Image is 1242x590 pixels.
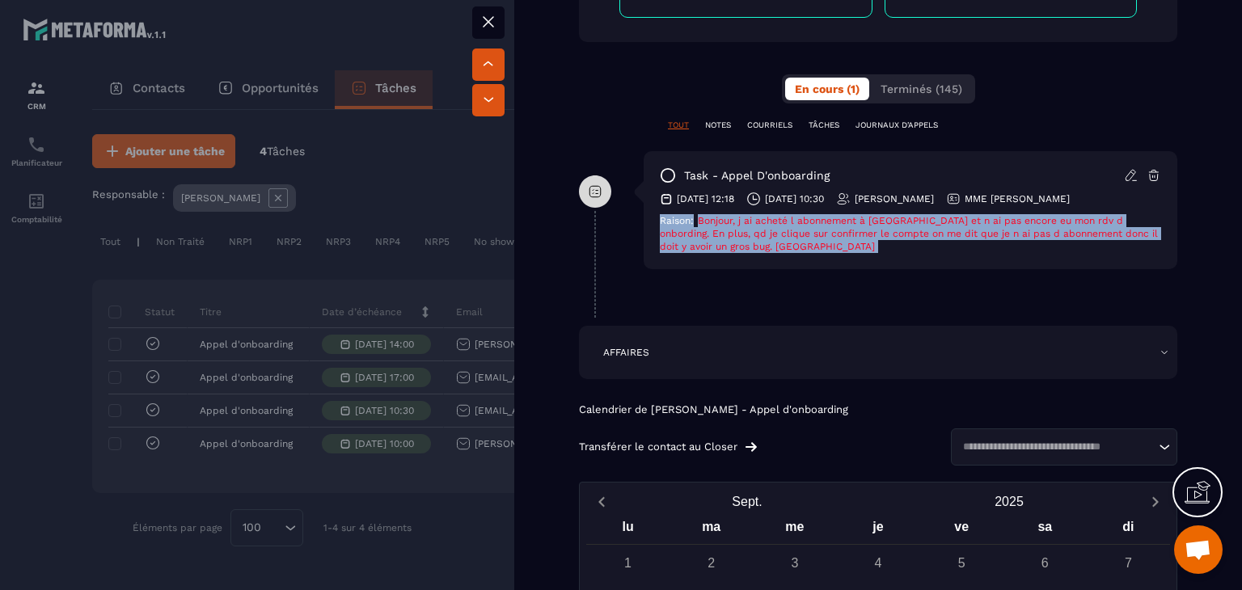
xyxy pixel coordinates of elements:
span: Raison: [660,215,694,226]
div: 4 [864,549,892,577]
div: 3 [780,549,809,577]
p: [PERSON_NAME] [855,192,934,205]
button: Previous month [586,491,616,512]
button: Terminés (145) [871,78,972,100]
input: Search for option [957,439,1155,455]
div: 6 [1031,549,1059,577]
div: 1 [614,549,642,577]
div: Ouvrir le chat [1174,525,1223,574]
p: TOUT [668,120,689,131]
p: [DATE] 10:30 [765,192,824,205]
div: je [836,516,919,544]
button: Next month [1140,491,1170,512]
div: ve [920,516,1003,544]
div: me [753,516,836,544]
p: Transférer le contact au Closer [579,440,737,453]
div: 5 [948,549,976,577]
p: COURRIELS [747,120,792,131]
button: Open months overlay [616,487,878,516]
p: NOTES [705,120,731,131]
button: Open years overlay [878,487,1140,516]
div: di [1087,516,1170,544]
span: Bonjour, j ai acheté l abonnement à [GEOGRAPHIC_DATA] et n ai pas encore eu mon rdv d onbording. ... [660,215,1158,252]
p: TÂCHES [809,120,839,131]
div: 2 [697,549,725,577]
button: En cours (1) [785,78,869,100]
p: Calendrier de [PERSON_NAME] - Appel d'onboarding [579,403,1177,416]
div: Search for option [951,428,1177,466]
p: task - Appel d'onboarding [684,168,830,183]
p: AFFAIRES [603,346,649,359]
div: 7 [1114,549,1143,577]
p: JOURNAUX D'APPELS [855,120,938,131]
div: ma [670,516,753,544]
span: En cours (1) [795,82,860,95]
p: [DATE] 12:18 [677,192,734,205]
div: sa [1003,516,1087,544]
div: lu [586,516,670,544]
p: MME [PERSON_NAME] [965,192,1070,205]
span: Terminés (145) [881,82,962,95]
